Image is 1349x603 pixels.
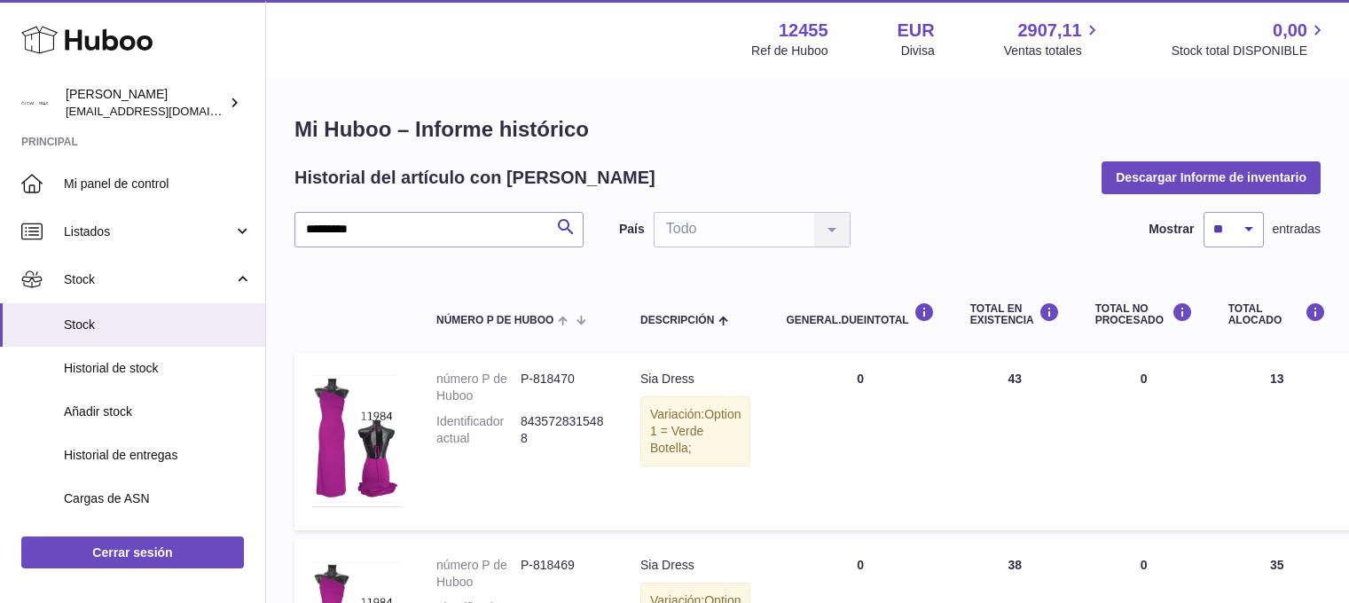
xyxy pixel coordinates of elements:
dt: número P de Huboo [436,557,521,591]
dt: Identificador actual [436,413,521,447]
dd: P-818470 [521,371,605,404]
span: Listados [64,223,233,240]
td: 0 [768,353,952,530]
dd: 8435728315488 [521,413,605,447]
td: 0 [1078,353,1211,530]
div: Total en EXISTENCIA [970,302,1060,326]
strong: 12455 [779,19,828,43]
a: Cerrar sesión [21,536,244,568]
span: 2907,11 [1017,19,1081,43]
span: Stock [64,271,233,288]
div: general.dueInTotal [786,302,934,326]
dd: P-818469 [521,557,605,591]
dt: número P de Huboo [436,371,521,404]
div: Ref de Huboo [751,43,827,59]
td: 43 [953,353,1078,530]
span: número P de Huboo [436,315,553,326]
span: [EMAIL_ADDRESS][DOMAIN_NAME] [66,104,261,118]
span: Stock [64,317,252,333]
span: Stock total DISPONIBLE [1172,43,1328,59]
div: [PERSON_NAME] [66,86,225,120]
button: Descargar Informe de inventario [1102,161,1321,193]
div: Total NO PROCESADO [1095,302,1193,326]
span: 0,00 [1273,19,1307,43]
div: Total ALOCADO [1228,302,1326,326]
img: product image [312,371,401,508]
span: Historial de stock [64,360,252,377]
span: entradas [1273,221,1321,238]
img: pedidos@glowrias.com [21,90,48,116]
h1: Mi Huboo – Informe histórico [294,115,1321,144]
span: Cargas de ASN [64,490,252,507]
span: Historial de entregas [64,447,252,464]
span: Mi panel de control [64,176,252,192]
strong: EUR [898,19,935,43]
div: Divisa [901,43,935,59]
td: 13 [1211,353,1344,530]
div: Sia Dress [640,557,750,574]
label: País [619,221,645,238]
div: Sia Dress [640,371,750,388]
a: 0,00 Stock total DISPONIBLE [1172,19,1328,59]
label: Mostrar [1149,221,1194,238]
h2: Historial del artículo con [PERSON_NAME] [294,166,655,190]
span: Añadir stock [64,403,252,420]
span: Ventas totales [1004,43,1102,59]
span: Descripción [640,315,714,326]
a: 2907,11 Ventas totales [1004,19,1102,59]
div: Variación: [640,396,750,466]
span: Option 1 = Verde Botella; [650,407,741,455]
